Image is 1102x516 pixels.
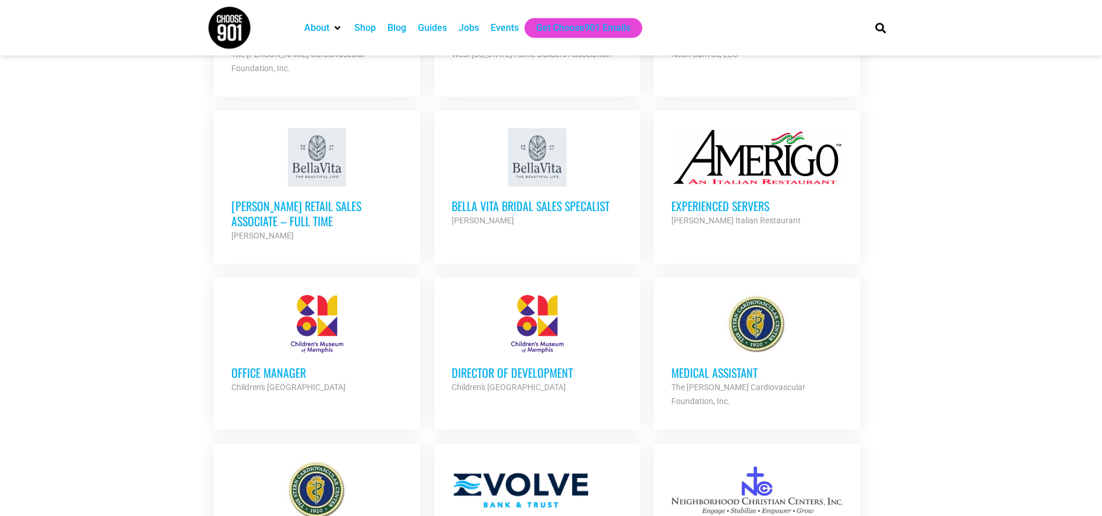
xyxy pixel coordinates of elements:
a: About [304,21,329,35]
div: About [298,18,348,38]
div: Search [871,18,890,37]
strong: [PERSON_NAME] [452,216,514,225]
h3: [PERSON_NAME] Retail Sales Associate – Full Time [231,198,403,229]
strong: The [PERSON_NAME] Cardiovascular Foundation, Inc. [671,382,805,406]
strong: Children's [GEOGRAPHIC_DATA] [231,382,346,392]
a: Blog [388,21,406,35]
h3: Office Manager [231,365,403,380]
h3: Medical Assistant [671,365,843,380]
a: [PERSON_NAME] Retail Sales Associate – Full Time [PERSON_NAME] [214,111,420,260]
a: Events [491,21,519,35]
strong: [PERSON_NAME] Italian Restaurant [671,216,801,225]
a: Experienced Servers [PERSON_NAME] Italian Restaurant [654,111,860,245]
a: Get Choose901 Emails [536,21,631,35]
a: Bella Vita Bridal Sales Specalist [PERSON_NAME] [434,111,640,245]
a: Jobs [459,21,479,35]
a: Medical Assistant The [PERSON_NAME] Cardiovascular Foundation, Inc. [654,278,860,426]
a: Guides [418,21,447,35]
h3: Experienced Servers [671,198,843,213]
a: Office Manager Children's [GEOGRAPHIC_DATA] [214,278,420,412]
h3: Director of Development [452,365,623,380]
strong: [PERSON_NAME] [231,231,294,240]
h3: Bella Vita Bridal Sales Specalist [452,198,623,213]
strong: Children's [GEOGRAPHIC_DATA] [452,382,566,392]
nav: Main nav [298,18,855,38]
a: Director of Development Children's [GEOGRAPHIC_DATA] [434,278,640,412]
a: Shop [354,21,376,35]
